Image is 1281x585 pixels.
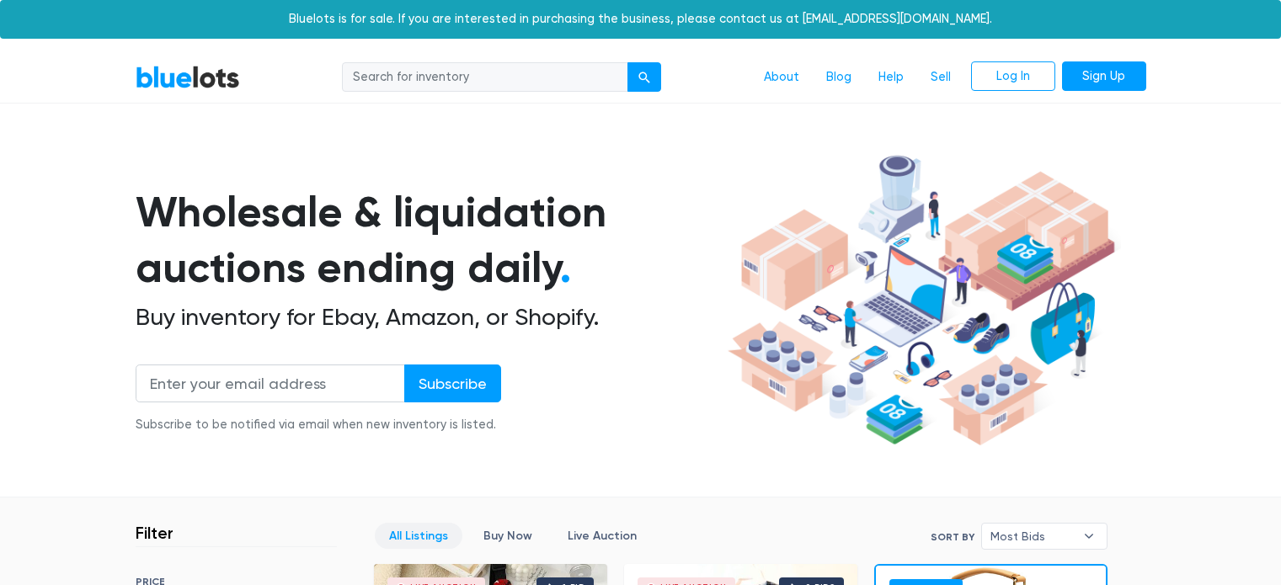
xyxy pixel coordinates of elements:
[1062,61,1146,92] a: Sign Up
[917,61,964,93] a: Sell
[136,523,173,543] h3: Filter
[375,523,462,549] a: All Listings
[750,61,813,93] a: About
[404,364,501,402] input: Subscribe
[136,65,240,89] a: BlueLots
[136,364,405,402] input: Enter your email address
[813,61,865,93] a: Blog
[560,242,571,293] span: .
[865,61,917,93] a: Help
[136,416,501,434] div: Subscribe to be notified via email when new inventory is listed.
[990,524,1075,549] span: Most Bids
[931,529,974,545] label: Sort By
[342,62,628,93] input: Search for inventory
[469,523,547,549] a: Buy Now
[553,523,651,549] a: Live Auction
[136,184,722,296] h1: Wholesale & liquidation auctions ending daily
[1071,524,1107,549] b: ▾
[136,303,722,332] h2: Buy inventory for Ebay, Amazon, or Shopify.
[971,61,1055,92] a: Log In
[722,147,1121,454] img: hero-ee84e7d0318cb26816c560f6b4441b76977f77a177738b4e94f68c95b2b83dbb.png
